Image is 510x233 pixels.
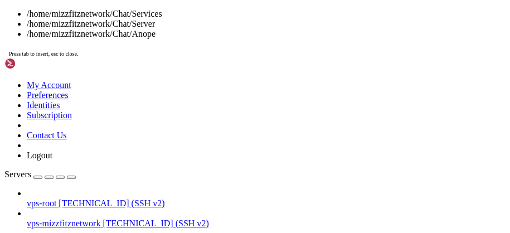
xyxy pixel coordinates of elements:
[4,25,366,35] x-row: process. For more options type ./Config --help
[4,135,366,145] x-row: In what directory should Anope be installed?
[27,198,506,208] a: vps-root [TECHNICAL_ID] (SSH v2)
[27,198,56,208] span: vps-root
[4,4,366,14] x-row: This program will help you to compile your Services, and ask you
[27,90,69,100] a: Preferences
[4,58,69,69] img: Shellngn
[27,19,506,29] li: /home/mizzfitznetwork/Chat/Server
[4,55,366,65] x-row: manage their nicks and channels in a secure and efficient way,
[27,110,72,120] a: Subscription
[4,145,366,155] x-row: [/home/mizzfitznetwork/services] /home
[27,188,506,208] li: vps-root [TECHNICAL_ID] (SSH v2)
[27,80,71,90] a: My Account
[4,95,366,105] x-row: [URL][DOMAIN_NAME]
[4,169,31,179] span: Servers
[27,100,60,110] a: Identities
[9,51,78,57] span: Press tab to insert, esc to close.
[103,219,208,228] span: [TECHNICAL_ID] (SSH v2)
[183,145,187,155] div: (38, 14)
[4,45,366,55] x-row: Anope is a set of Services for IRC networks that allows users to
[4,14,366,25] x-row: questions regarding the compile-time settings of it during the
[27,208,506,229] li: vps-mizzfitznetwork [TECHNICAL_ID] (SSH v2)
[4,115,366,125] x-row: Beginning Services configuration.
[59,198,164,208] span: [TECHNICAL_ID] (SSH v2)
[4,65,366,75] x-row: and administrators to manage their network with powerful tools.
[4,169,76,179] a: Servers
[27,9,506,19] li: /home/mizzfitznetwork/Chat/Services
[27,219,100,228] span: vps-mizzfitznetwork
[27,219,506,229] a: vps-mizzfitznetwork [TECHNICAL_ID] (SSH v2)
[4,85,366,95] x-row: For all your Anope needs please visit our portal at
[27,151,52,160] a: Logout
[27,130,67,140] a: Contact Us
[27,29,506,39] li: /home/mizzfitznetwork/Chat/Anope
